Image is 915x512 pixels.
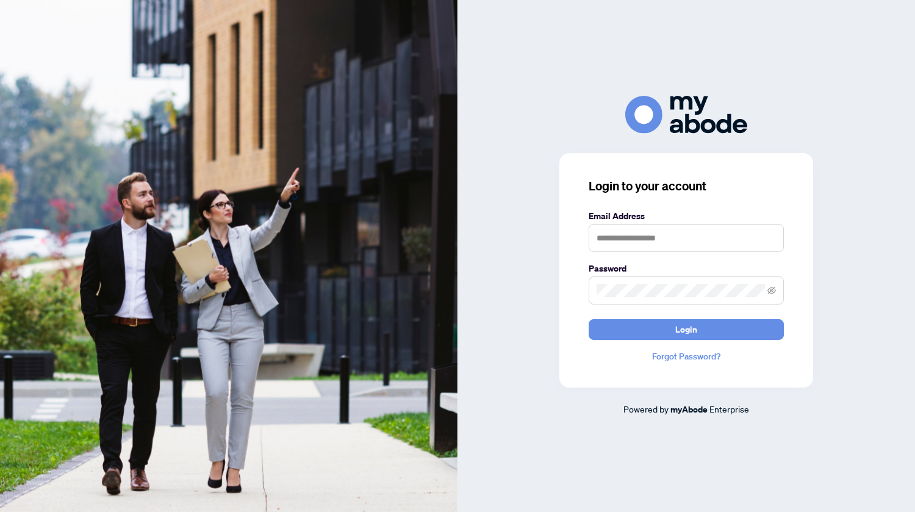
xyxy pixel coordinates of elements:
span: Powered by [623,403,669,414]
a: myAbode [670,403,708,416]
span: eye-invisible [767,286,776,295]
a: Forgot Password? [589,350,784,363]
button: Login [589,319,784,340]
label: Password [589,262,784,275]
img: ma-logo [625,96,747,133]
h3: Login to your account [589,178,784,195]
span: Login [675,320,697,339]
span: Enterprise [709,403,749,414]
label: Email Address [589,209,784,223]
